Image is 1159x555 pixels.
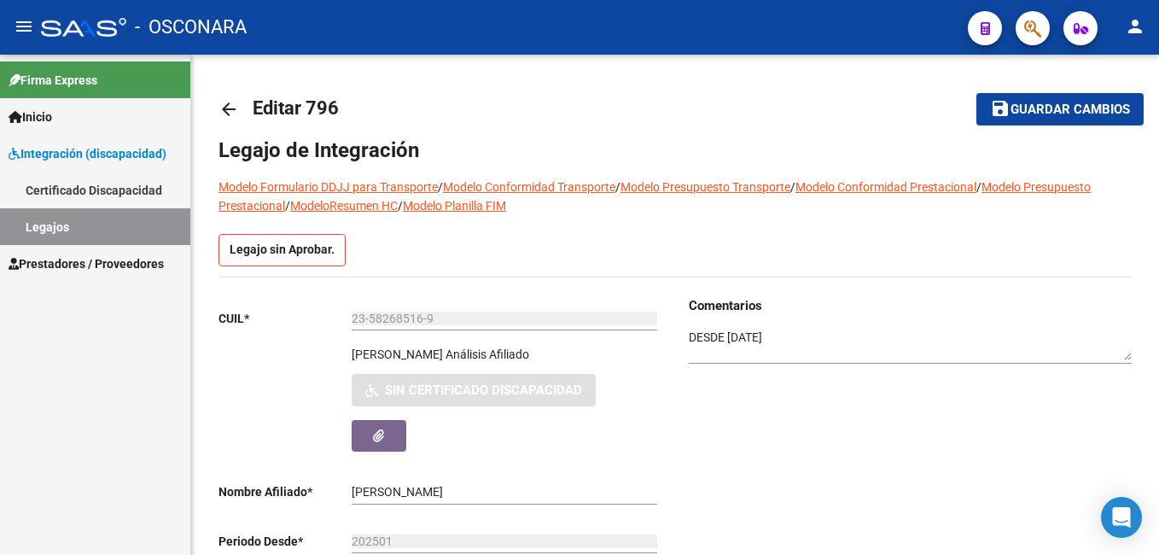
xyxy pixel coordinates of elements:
[218,99,239,120] mat-icon: arrow_back
[290,199,398,213] a: ModeloResumen HC
[689,296,1132,315] h3: Comentarios
[253,97,339,119] span: Editar 796
[352,345,443,364] p: [PERSON_NAME]
[795,180,976,194] a: Modelo Conformidad Prestacional
[9,254,164,273] span: Prestadores / Proveedores
[1125,16,1145,37] mat-icon: person
[218,309,352,328] p: CUIL
[1101,497,1142,538] div: Open Intercom Messenger
[9,108,52,126] span: Inicio
[218,137,1132,164] h1: Legajo de Integración
[9,71,97,90] span: Firma Express
[620,180,790,194] a: Modelo Presupuesto Transporte
[976,93,1144,125] button: Guardar cambios
[218,532,352,551] p: Periodo Desde
[218,482,352,501] p: Nombre Afiliado
[218,180,438,194] a: Modelo Formulario DDJJ para Transporte
[218,234,346,266] p: Legajo sin Aprobar.
[385,383,582,399] span: Sin Certificado Discapacidad
[14,16,34,37] mat-icon: menu
[135,9,247,46] span: - OSCONARA
[9,144,166,163] span: Integración (discapacidad)
[403,199,506,213] a: Modelo Planilla FIM
[1010,102,1130,118] span: Guardar cambios
[352,374,596,406] button: Sin Certificado Discapacidad
[443,180,615,194] a: Modelo Conformidad Transporte
[446,345,529,364] div: Análisis Afiliado
[990,98,1010,119] mat-icon: save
